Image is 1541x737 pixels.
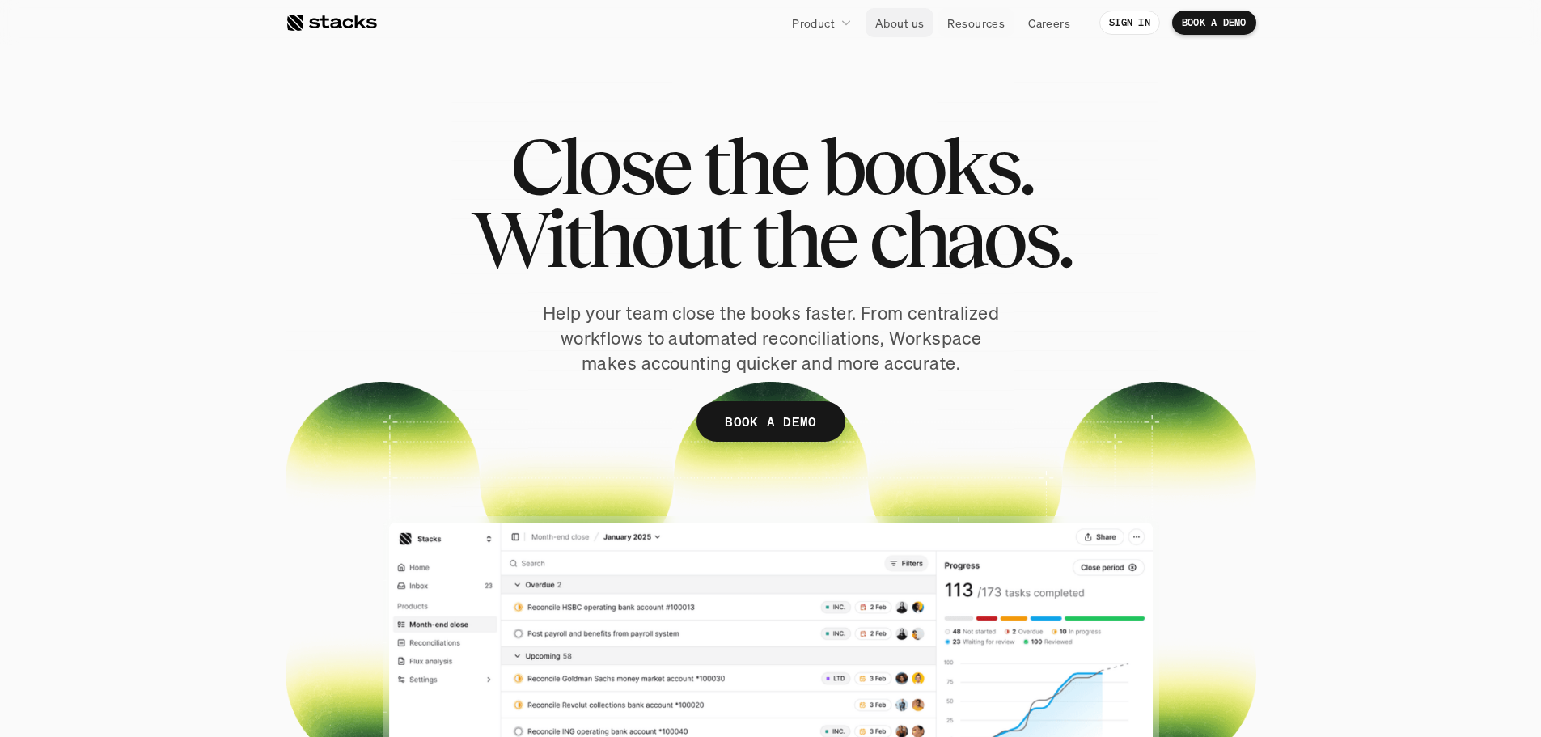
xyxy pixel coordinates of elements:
[702,129,806,202] span: the
[947,15,1005,32] p: Resources
[869,202,1071,275] span: chaos.
[866,8,933,37] a: About us
[696,401,845,442] a: BOOK A DEMO
[725,410,817,434] p: BOOK A DEMO
[536,301,1005,375] p: Help your team close the books faster. From centralized workflows to automated reconciliations, W...
[1028,15,1070,32] p: Careers
[875,15,924,32] p: About us
[1018,8,1080,37] a: Careers
[819,129,1031,202] span: books.
[1172,11,1256,35] a: BOOK A DEMO
[751,202,855,275] span: the
[1099,11,1160,35] a: SIGN IN
[510,129,688,202] span: Close
[1182,17,1247,28] p: BOOK A DEMO
[938,8,1014,37] a: Resources
[792,15,835,32] p: Product
[471,202,738,275] span: Without
[191,308,262,320] a: Privacy Policy
[1109,17,1150,28] p: SIGN IN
